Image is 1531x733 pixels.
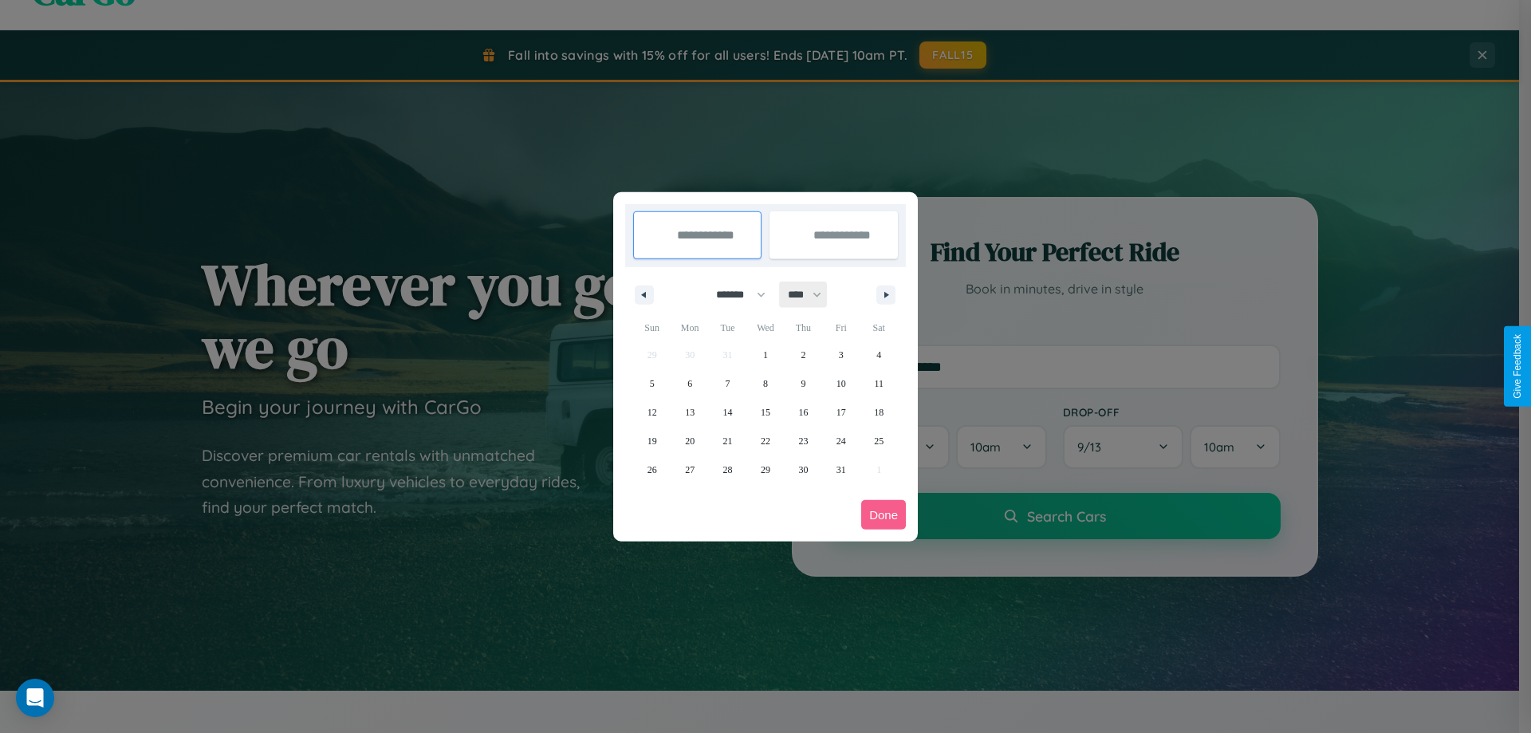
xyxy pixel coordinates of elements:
span: Sat [860,315,898,341]
span: 29 [761,455,770,484]
span: 13 [685,398,695,427]
span: 5 [650,369,655,398]
button: 18 [860,398,898,427]
span: 30 [798,455,808,484]
button: 27 [671,455,708,484]
span: 26 [647,455,657,484]
button: 23 [785,427,822,455]
button: 2 [785,341,822,369]
span: 9 [801,369,805,398]
button: 13 [671,398,708,427]
span: Thu [785,315,822,341]
button: 26 [633,455,671,484]
span: 3 [839,341,844,369]
span: 22 [761,427,770,455]
button: 24 [822,427,860,455]
span: 23 [798,427,808,455]
span: 28 [723,455,733,484]
button: 19 [633,427,671,455]
span: 25 [874,427,884,455]
span: 27 [685,455,695,484]
div: Give Feedback [1512,334,1523,399]
div: Open Intercom Messenger [16,679,54,717]
button: 16 [785,398,822,427]
span: 2 [801,341,805,369]
span: Tue [709,315,746,341]
button: 29 [746,455,784,484]
span: Wed [746,315,784,341]
button: 10 [822,369,860,398]
span: 4 [876,341,881,369]
button: 1 [746,341,784,369]
button: 4 [860,341,898,369]
button: 14 [709,398,746,427]
span: 31 [836,455,846,484]
button: 9 [785,369,822,398]
button: 31 [822,455,860,484]
span: 16 [798,398,808,427]
button: 15 [746,398,784,427]
button: 25 [860,427,898,455]
span: Sun [633,315,671,341]
span: 18 [874,398,884,427]
button: 11 [860,369,898,398]
button: 8 [746,369,784,398]
button: Done [861,500,906,530]
span: 11 [874,369,884,398]
span: 15 [761,398,770,427]
button: 17 [822,398,860,427]
span: 8 [763,369,768,398]
span: 1 [763,341,768,369]
button: 30 [785,455,822,484]
span: 21 [723,427,733,455]
button: 7 [709,369,746,398]
button: 3 [822,341,860,369]
span: Mon [671,315,708,341]
span: 10 [836,369,846,398]
span: Fri [822,315,860,341]
button: 22 [746,427,784,455]
button: 12 [633,398,671,427]
button: 28 [709,455,746,484]
span: 6 [687,369,692,398]
span: 12 [647,398,657,427]
button: 21 [709,427,746,455]
span: 7 [726,369,730,398]
button: 5 [633,369,671,398]
span: 19 [647,427,657,455]
button: 6 [671,369,708,398]
span: 17 [836,398,846,427]
span: 24 [836,427,846,455]
span: 20 [685,427,695,455]
button: 20 [671,427,708,455]
span: 14 [723,398,733,427]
